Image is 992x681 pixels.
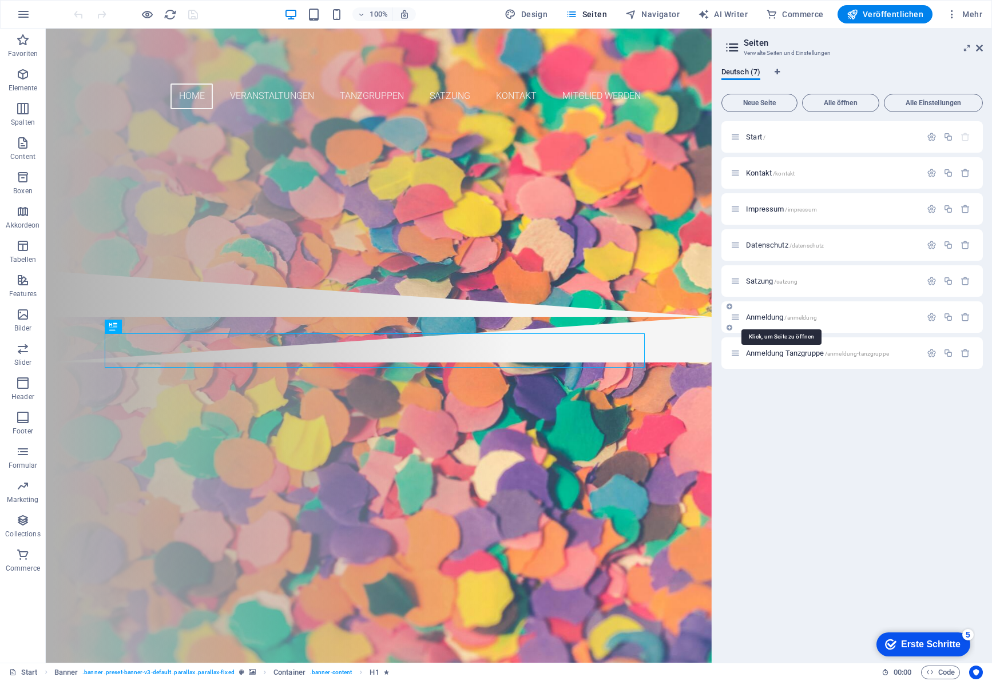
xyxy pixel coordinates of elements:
i: Dieses Element ist ein anpassbares Preset [239,669,244,675]
div: Einstellungen [927,240,937,250]
span: Alle öffnen [807,99,874,106]
span: /anmeldung-tanzgruppe [825,351,889,357]
span: Klick, um Seite zu öffnen [746,169,795,177]
nav: breadcrumb [54,666,389,679]
div: Einstellungen [927,348,937,358]
button: Mehr [942,5,987,23]
button: Code [921,666,960,679]
div: Duplizieren [943,240,953,250]
div: Duplizieren [943,204,953,214]
button: Veröffentlichen [838,5,933,23]
p: Content [10,152,35,161]
p: Bilder [14,324,32,333]
div: Entfernen [961,312,970,322]
div: Kontakt/kontakt [743,169,921,177]
button: Alle öffnen [802,94,879,112]
button: Seiten [561,5,612,23]
span: / [763,134,765,141]
i: Element verfügt über einen Hintergrund [249,669,256,675]
span: Alle Einstellungen [889,99,978,106]
button: Usercentrics [969,666,983,679]
p: Boxen [13,186,33,196]
div: Entfernen [961,348,970,358]
div: Erste Schritte [33,13,92,23]
span: /datenschutz [789,242,824,249]
button: reload [163,7,177,21]
span: Mehr [946,9,982,20]
p: Footer [13,427,33,436]
div: Anmeldung Tanzgruppe/anmeldung-tanzgruppe [743,349,921,357]
div: Entfernen [961,240,970,250]
span: Code [926,666,955,679]
span: Anmeldung [746,313,817,321]
i: Seite neu laden [164,8,177,21]
h3: Verwalte Seiten und Einstellungen [744,48,960,58]
span: Klick zum Auswählen. Doppelklick zum Bearbeiten [54,666,78,679]
div: Entfernen [961,168,970,178]
div: Einstellungen [927,276,937,286]
span: Deutsch (7) [721,65,760,81]
h6: Session-Zeit [882,666,912,679]
span: Neue Seite [727,99,792,106]
span: Design [505,9,547,20]
button: 100% [352,7,393,21]
i: Element enthält eine Animation [384,669,389,675]
div: Impressum/impressum [743,205,921,213]
h2: Seiten [744,38,983,48]
div: Erste Schritte 5 items remaining, 0% complete [8,6,102,30]
span: Klick zum Auswählen. Doppelklick zum Bearbeiten [370,666,379,679]
p: Marketing [7,495,38,504]
button: Commerce [761,5,828,23]
span: Klick zum Auswählen. Doppelklick zum Bearbeiten [273,666,305,679]
p: Akkordeon [6,221,39,230]
div: Die Startseite kann nicht gelöscht werden [961,132,970,142]
div: Duplizieren [943,168,953,178]
span: Klick, um Seite zu öffnen [746,277,797,285]
p: Header [11,392,34,401]
div: Duplizieren [943,132,953,142]
span: Klick, um Seite zu öffnen [746,349,889,357]
button: Klicke hier, um den Vorschau-Modus zu verlassen [140,7,154,21]
a: Klick, um Auswahl aufzuheben. Doppelklick öffnet Seitenverwaltung [9,666,38,679]
div: Duplizieren [943,276,953,286]
span: Veröffentlichen [847,9,923,20]
p: Elemente [9,83,38,93]
div: Sprachen-Tabs [721,67,983,89]
h6: 100% [370,7,388,21]
span: /impressum [785,206,816,213]
div: Anmeldung/anmeldung [743,313,921,321]
span: 00 00 [894,666,911,679]
div: Einstellungen [927,312,937,322]
p: Favoriten [8,49,38,58]
span: Commerce [766,9,824,20]
i: Bei Größenänderung Zoomstufe automatisch an das gewählte Gerät anpassen. [399,9,410,19]
button: Alle Einstellungen [884,94,983,112]
button: Design [500,5,552,23]
button: AI Writer [693,5,752,23]
div: Entfernen [961,204,970,214]
span: . banner-content [310,666,352,679]
div: Einstellungen [927,132,937,142]
div: Duplizieren [943,312,953,322]
p: Formular [9,461,38,470]
span: : [902,668,903,676]
div: 5 [94,2,105,14]
div: Datenschutz/datenschutz [743,241,921,249]
p: Collections [5,529,40,539]
div: Duplizieren [943,348,953,358]
p: Spalten [11,118,35,127]
span: /anmeldung [784,314,816,321]
span: Seiten [566,9,607,20]
span: Klick, um Seite zu öffnen [746,133,765,141]
p: Commerce [6,564,40,573]
div: Entfernen [961,276,970,286]
span: /kontakt [773,170,795,177]
div: Satzung/satzung [743,277,921,285]
p: Slider [14,358,32,367]
span: Klick, um Seite zu öffnen [746,205,817,213]
div: Design (Strg+Alt+Y) [500,5,552,23]
span: . banner .preset-banner-v3-default .parallax .parallax-fixed [82,666,234,679]
div: Einstellungen [927,168,937,178]
p: Tabellen [10,255,36,264]
span: AI Writer [698,9,748,20]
